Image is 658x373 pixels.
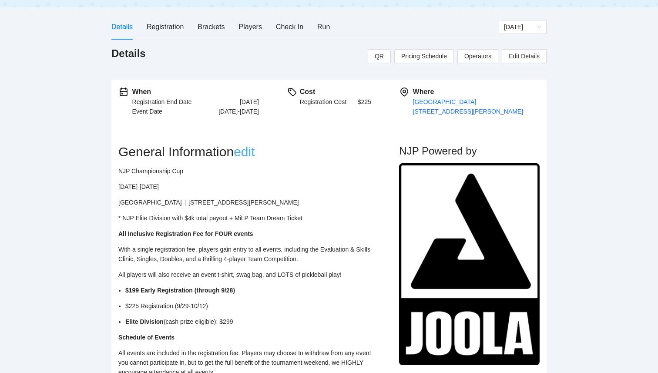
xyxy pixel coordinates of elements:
[118,198,379,207] p: [GEOGRAPHIC_DATA] | [STREET_ADDRESS][PERSON_NAME]
[111,47,146,60] h1: Details
[399,144,540,158] h2: NJP Powered by
[118,230,253,237] strong: All Inclusive Registration Fee for FOUR events
[125,317,379,326] p: (cash prize eligible): $299
[413,87,540,97] div: Where
[464,51,491,61] span: Operators
[125,318,164,325] strong: Elite Division
[118,270,379,279] p: All players will also receive an event t-shirt, swag bag, and LOTS of pickleball play!
[218,107,259,116] div: [DATE]-[DATE]
[457,49,498,63] button: Operators
[132,107,162,116] div: Event Date
[198,21,225,32] div: Brackets
[118,213,379,223] p: * NJP Elite Division with $4k total payout + MiLP Team Dream Ticket
[132,97,192,107] div: Registration End Date
[509,51,540,61] span: Edit Details
[399,163,540,366] img: joola-stacked.png
[504,20,541,34] span: Thursday
[317,21,330,32] div: Run
[118,166,379,176] p: NJP Championship Cup
[118,245,379,264] p: With a single registration fee, players gain entry to all events, including the Evaluation & Skil...
[118,334,175,341] strong: Schedule of Events
[239,21,262,32] div: Players
[111,21,133,32] div: Details
[240,97,259,107] div: [DATE]
[276,21,303,32] div: Check In
[234,144,255,159] a: edit
[300,97,346,107] div: Registration Cost
[358,97,371,107] h2: $ 225
[132,87,259,97] div: When
[413,98,524,115] a: [GEOGRAPHIC_DATA][STREET_ADDRESS][PERSON_NAME]
[147,21,184,32] div: Registration
[394,49,454,63] button: Pricing Schedule
[125,287,235,294] strong: $199 Early Registration (through 9/28)
[401,51,447,61] span: Pricing Schedule
[300,87,371,97] div: Cost
[368,49,391,63] button: QR
[502,49,547,63] button: Edit Details
[125,301,379,311] p: $225 Registration (9/29-10/12)
[118,144,399,160] h2: General Information
[375,51,384,61] span: QR
[118,182,379,192] p: [DATE]-[DATE]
